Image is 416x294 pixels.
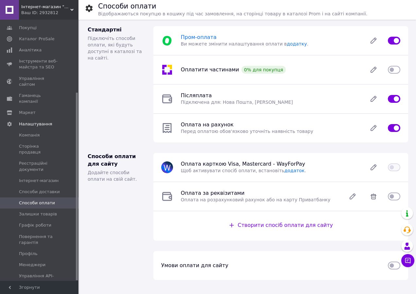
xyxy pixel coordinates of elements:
[19,132,40,138] span: Компанія
[19,58,61,70] span: Інструменти веб-майстра та SEO
[19,251,38,257] span: Профіль
[19,262,45,268] span: Менеджери
[19,121,52,127] span: Налаштування
[19,211,57,217] span: Залишки товарів
[181,129,313,134] span: Перед оплатою обов'язково уточніть наявність товару
[19,200,55,206] span: Способи оплати
[19,36,54,42] span: Каталог ProSale
[19,25,37,31] span: Покупці
[19,93,61,104] span: Гаманець компанії
[19,222,51,228] span: Графік роботи
[285,168,305,173] a: додаток
[88,36,142,61] span: Підключіть способи оплати, які будуть доступні в каталозі та на сайті.
[181,34,217,40] span: Пром-оплата
[19,160,61,172] span: Реєстраційні документи
[21,10,78,16] div: Ваш ID: 2932812
[19,178,59,184] span: Інтернет-магазин
[88,170,137,182] span: Додайте способи оплати на свій сайт.
[19,47,42,53] span: Аналітика
[181,190,245,196] span: Оплата за реквізитами
[287,41,307,46] a: додатку
[181,197,331,202] span: Оплата на розрахунковий рахунок або на карту Приватбанку
[229,222,333,229] div: Створити спосіб оплати для сайту
[181,41,308,46] span: Ви можете змінити налаштування оплати в .
[98,11,367,16] span: Відображаються покупцю в кошику під час замовлення, на сторінці товару в каталозі Prom і на сайті...
[19,189,60,195] span: Способи доставки
[21,4,70,10] span: Інтернет-магазин "TipTopToys"
[19,273,61,285] span: Управління API-токенами
[238,222,333,228] span: Створити спосіб оплати для сайту
[19,234,61,246] span: Повернення та гарантія
[181,121,234,128] span: Оплата на рахунок
[181,92,212,99] span: Післяплата
[401,254,414,267] button: Чат з покупцем
[161,262,228,268] span: Умови оплати для сайту
[181,66,239,73] span: Оплатити частинами
[181,168,306,173] span: Щоб активувати спосіб оплати, встановіть .
[181,100,293,105] span: Підключена для: Нова Пошта, [PERSON_NAME]
[88,153,136,167] span: Способи оплати для сайту
[181,161,305,167] span: Оплата карткою Visa, Mastercard - WayForPay
[88,27,122,33] span: Стандартні
[19,76,61,87] span: Управління сайтом
[19,143,61,155] span: Сторінка продавця
[19,110,36,116] span: Маркет
[241,66,286,74] div: 0% для покупця
[98,2,156,10] h1: Способи оплати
